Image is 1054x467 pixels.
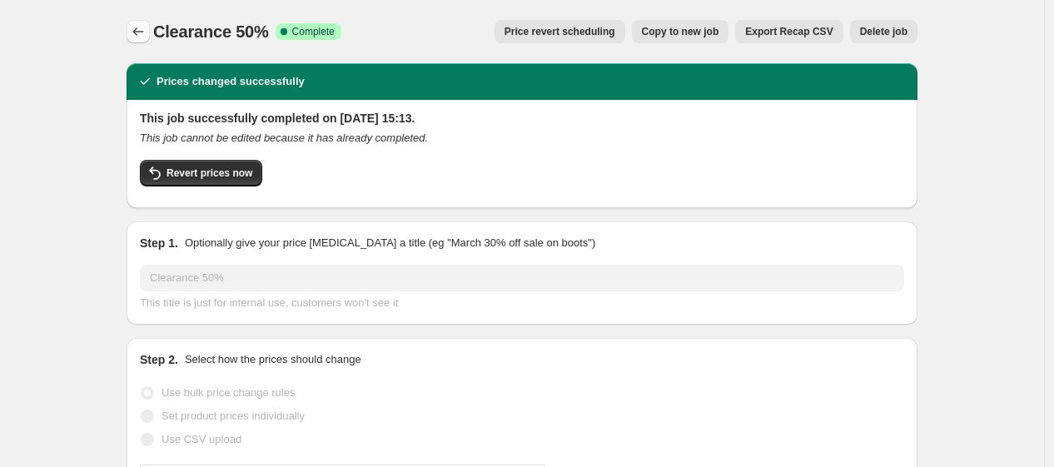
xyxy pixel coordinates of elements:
h2: Step 2. [140,351,178,368]
span: Delete job [860,25,907,38]
h2: This job successfully completed on [DATE] 15:13. [140,110,904,127]
span: Revert prices now [167,166,252,180]
i: This job cannot be edited because it has already completed. [140,132,428,144]
p: Optionally give your price [MEDICAL_DATA] a title (eg "March 30% off sale on boots") [185,235,595,251]
button: Copy to new job [632,20,729,43]
span: Complete [292,25,335,38]
span: Use CSV upload [162,433,241,445]
button: Price revert scheduling [495,20,625,43]
span: Clearance 50% [153,22,269,41]
button: Export Recap CSV [735,20,843,43]
button: Delete job [850,20,917,43]
span: Price revert scheduling [505,25,615,38]
button: Price change jobs [127,20,150,43]
h2: Step 1. [140,235,178,251]
input: 30% off holiday sale [140,265,904,291]
span: Use bulk price change rules [162,386,295,399]
p: Select how the prices should change [185,351,361,368]
span: This title is just for internal use, customers won't see it [140,296,398,309]
span: Set product prices individually [162,410,305,422]
span: Copy to new job [642,25,719,38]
button: Revert prices now [140,160,262,186]
h2: Prices changed successfully [157,73,305,90]
span: Export Recap CSV [745,25,833,38]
